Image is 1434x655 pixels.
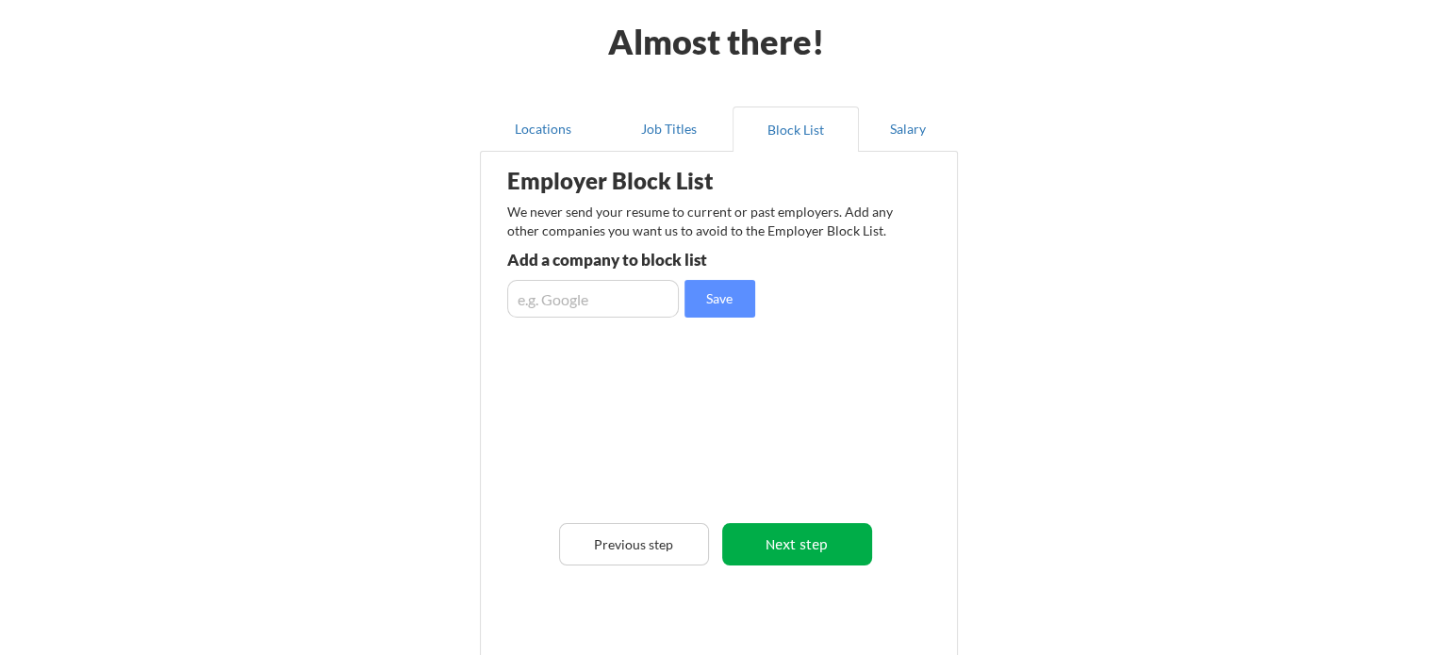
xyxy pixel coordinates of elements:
button: Locations [480,106,606,152]
div: Employer Block List [507,170,803,192]
div: We never send your resume to current or past employers. Add any other companies you want us to av... [507,203,904,239]
div: Add a company to block list [507,252,783,268]
button: Next step [722,523,872,565]
button: Salary [859,106,958,152]
button: Block List [733,106,859,152]
button: Save [684,280,755,318]
button: Job Titles [606,106,733,152]
input: e.g. Google [507,280,679,318]
button: Previous step [559,523,709,565]
div: Almost there! [585,25,848,58]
